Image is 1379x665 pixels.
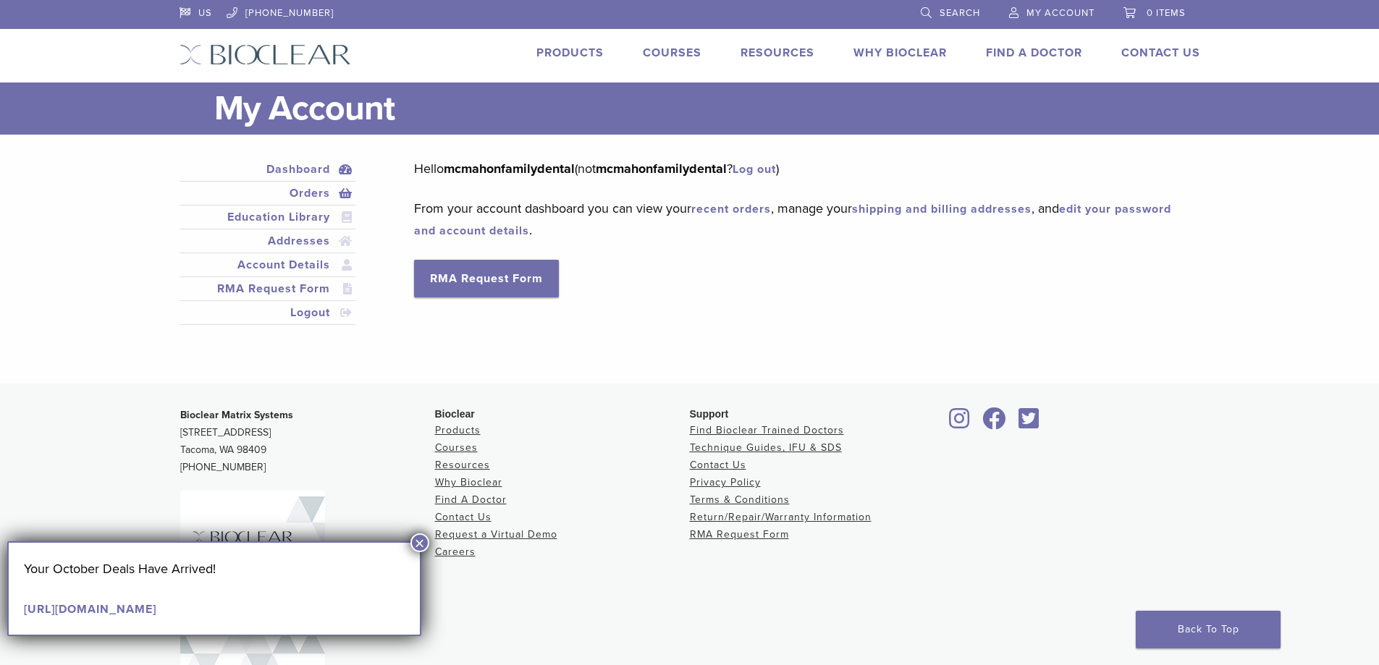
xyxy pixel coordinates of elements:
[853,46,947,60] a: Why Bioclear
[435,476,502,488] a: Why Bioclear
[940,7,980,19] span: Search
[182,208,353,226] a: Education Library
[180,44,351,65] img: Bioclear
[444,161,575,177] strong: mcmahonfamilydental
[536,46,604,60] a: Products
[690,476,761,488] a: Privacy Policy
[435,408,475,420] span: Bioclear
[690,408,729,420] span: Support
[435,546,476,558] a: Careers
[180,409,293,421] strong: Bioclear Matrix Systems
[410,533,429,552] button: Close
[182,256,353,274] a: Account Details
[978,416,1011,431] a: Bioclear
[435,441,478,454] a: Courses
[690,494,790,506] a: Terms & Conditions
[182,232,353,250] a: Addresses
[690,528,789,541] a: RMA Request Form
[690,441,842,454] a: Technique Guides, IFU & SDS
[690,424,844,436] a: Find Bioclear Trained Doctors
[435,528,557,541] a: Request a Virtual Demo
[690,511,872,523] a: Return/Repair/Warranty Information
[182,185,353,202] a: Orders
[1121,46,1200,60] a: Contact Us
[182,280,353,297] a: RMA Request Form
[414,158,1178,179] p: Hello (not ? )
[691,202,771,216] a: recent orders
[182,161,353,178] a: Dashboard
[214,82,1200,135] h1: My Account
[435,424,481,436] a: Products
[435,494,507,506] a: Find A Doctor
[414,260,559,297] a: RMA Request Form
[435,511,492,523] a: Contact Us
[733,162,776,177] a: Log out
[852,202,1032,216] a: shipping and billing addresses
[180,407,435,476] p: [STREET_ADDRESS] Tacoma, WA 98409 [PHONE_NUMBER]
[435,459,490,471] a: Resources
[1147,7,1186,19] span: 0 items
[945,416,975,431] a: Bioclear
[180,158,356,342] nav: Account pages
[986,46,1082,60] a: Find A Doctor
[643,46,701,60] a: Courses
[1026,7,1095,19] span: My Account
[1136,611,1281,648] a: Back To Top
[596,161,727,177] strong: mcmahonfamilydental
[182,304,353,321] a: Logout
[24,602,156,617] a: [URL][DOMAIN_NAME]
[414,198,1178,241] p: From your account dashboard you can view your , manage your , and .
[741,46,814,60] a: Resources
[24,558,405,580] p: Your October Deals Have Arrived!
[1014,416,1045,431] a: Bioclear
[690,459,746,471] a: Contact Us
